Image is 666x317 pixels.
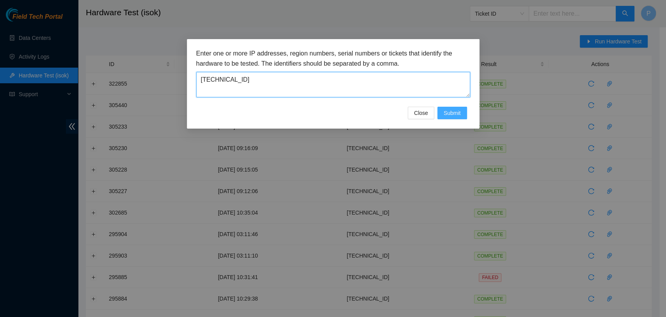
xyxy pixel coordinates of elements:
span: Submit [444,109,461,117]
button: Close [408,107,434,119]
textarea: [TECHNICAL_ID] [196,72,470,97]
h3: Enter one or more IP addresses, region numbers, serial numbers or tickets that identify the hardw... [196,48,470,68]
span: Close [414,109,428,117]
button: Submit [437,107,467,119]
